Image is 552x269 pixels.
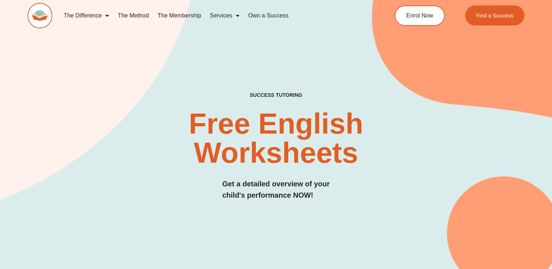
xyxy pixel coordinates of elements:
[406,13,433,19] span: Enrol Now
[60,7,367,24] nav: Menu
[60,7,114,24] a: The Difference
[476,13,514,18] span: Find a Success
[206,7,244,24] a: Services
[153,7,206,24] a: The Membership
[466,5,525,25] a: Find a Success
[395,5,445,26] a: Enrol Now
[222,178,330,201] h3: Get a detailed overview of your child's performance NOW!
[244,7,293,24] a: Own a Success
[202,92,350,98] h4: SUCCESS TUTORING​
[113,7,153,24] a: The Method
[112,109,440,167] h2: Free English Worksheets​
